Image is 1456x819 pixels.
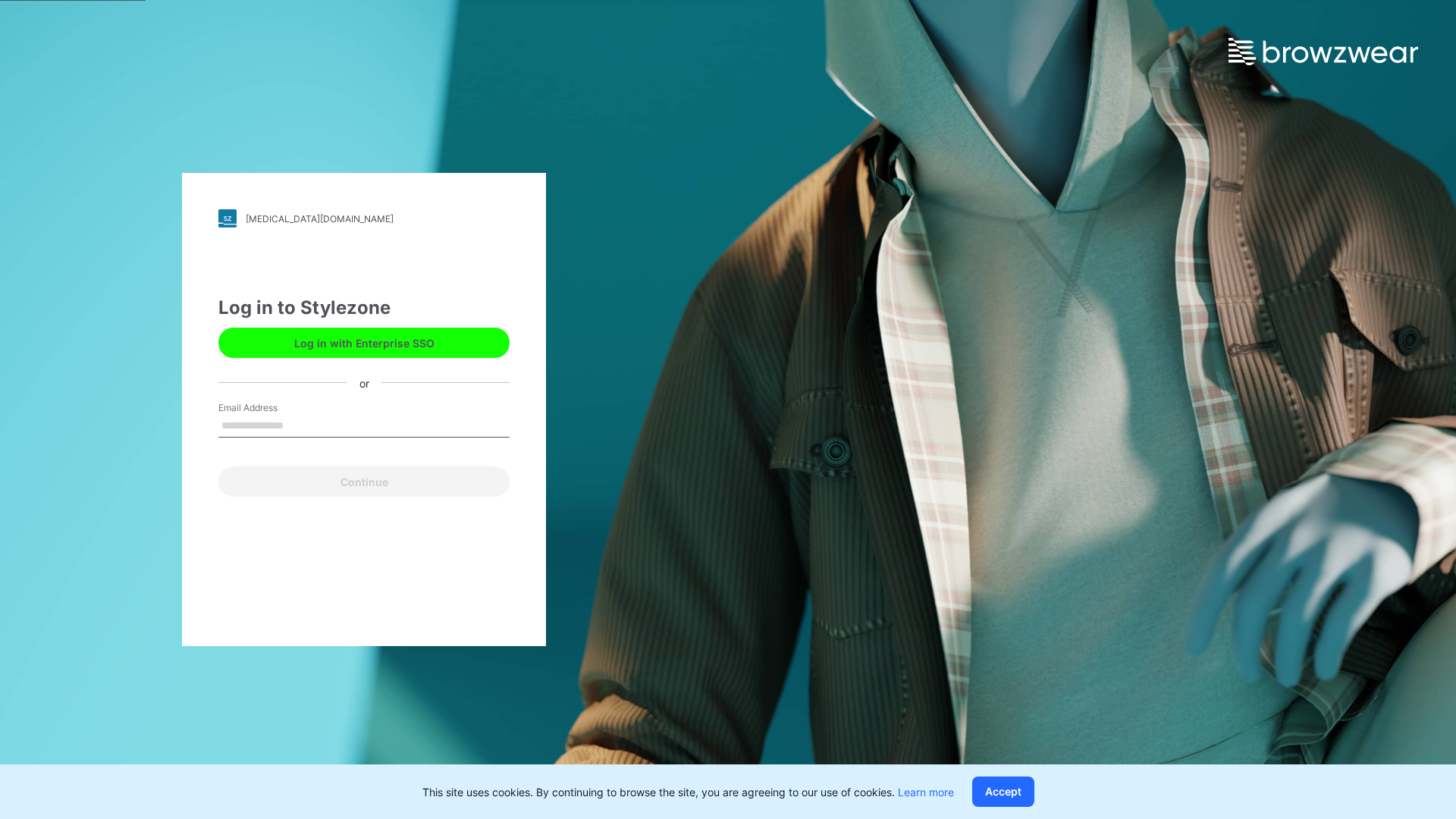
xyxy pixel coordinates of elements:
[218,328,510,358] button: Log in with Enterprise SSO
[1228,38,1418,65] img: browzwear-logo.e42bd6dac1945053ebaf764b6aa21510.svg
[972,777,1034,807] button: Accept
[218,209,510,227] a: [MEDICAL_DATA][DOMAIN_NAME]
[218,294,510,322] div: Log in to Stylezone
[218,209,237,227] img: stylezone-logo.562084cfcfab977791bfbf7441f1a819.svg
[218,401,325,415] label: Email Address
[246,213,394,224] div: [MEDICAL_DATA][DOMAIN_NAME]
[422,784,954,800] p: This site uses cookies. By continuing to browse the site, you are agreeing to our use of cookies.
[898,786,954,799] a: Learn more
[347,375,381,391] div: or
